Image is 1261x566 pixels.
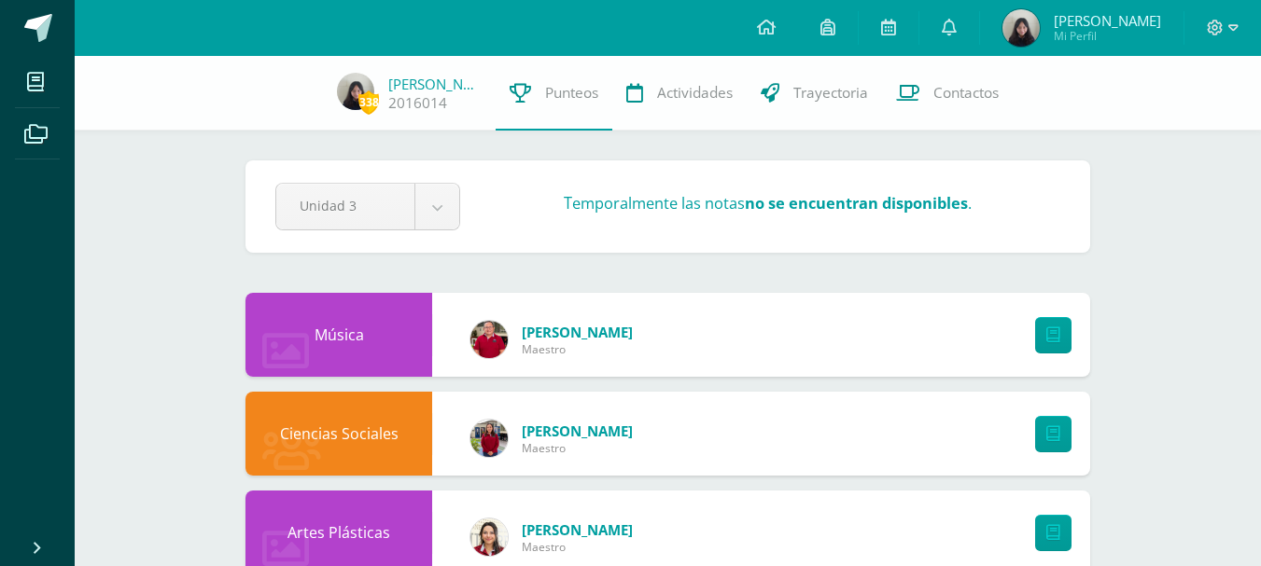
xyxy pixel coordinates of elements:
[522,323,633,341] a: [PERSON_NAME]
[470,518,508,556] img: 08cdfe488ee6e762f49c3a355c2599e7.png
[882,56,1013,131] a: Contactos
[337,73,374,110] img: b98dcfdf1e9a445b6df2d552ad5736ea.png
[612,56,747,131] a: Actividades
[496,56,612,131] a: Punteos
[470,321,508,358] img: 7947534db6ccf4a506b85fa3326511af.png
[388,75,482,93] a: [PERSON_NAME]
[1054,28,1161,44] span: Mi Perfil
[245,293,432,377] div: Música
[747,56,882,131] a: Trayectoria
[245,392,432,476] div: Ciencias Sociales
[300,184,391,228] span: Unidad 3
[1002,9,1040,47] img: b98dcfdf1e9a445b6df2d552ad5736ea.png
[1054,11,1161,30] span: [PERSON_NAME]
[358,90,379,114] span: 338
[933,83,999,103] span: Contactos
[522,421,633,440] a: [PERSON_NAME]
[745,193,968,214] strong: no se encuentran disponibles
[545,83,598,103] span: Punteos
[564,193,972,214] h3: Temporalmente las notas .
[793,83,868,103] span: Trayectoria
[522,539,633,555] span: Maestro
[276,184,459,229] a: Unidad 3
[470,420,508,457] img: e1f0730b59be0d440f55fb027c9eff26.png
[657,83,733,103] span: Actividades
[522,520,633,539] a: [PERSON_NAME]
[522,341,633,357] span: Maestro
[388,93,447,113] a: 2016014
[522,440,633,456] span: Maestro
